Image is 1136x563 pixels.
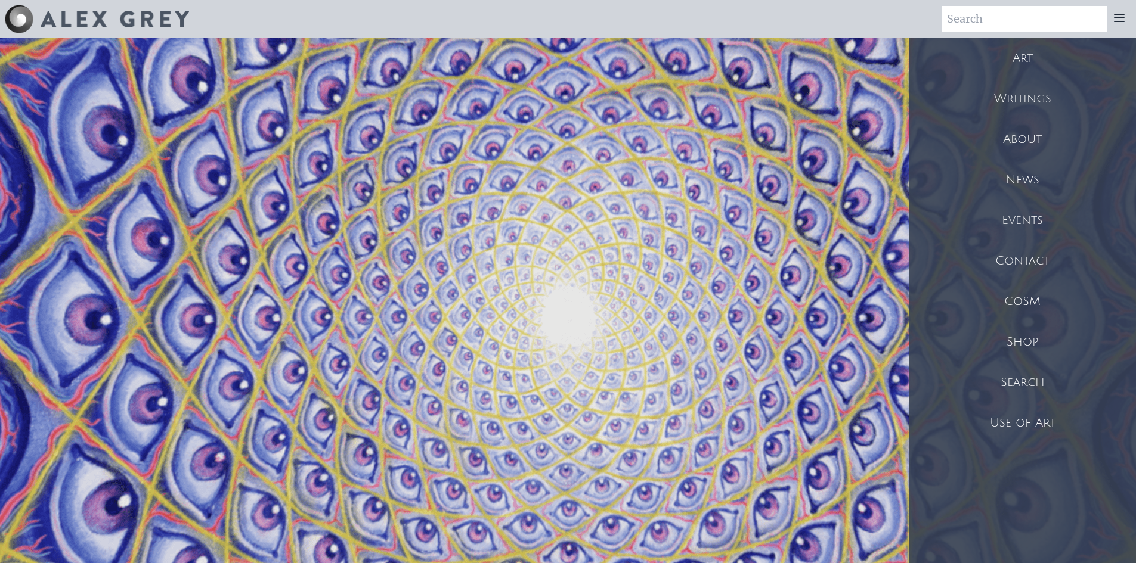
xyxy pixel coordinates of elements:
a: Writings [909,79,1136,119]
a: News [909,160,1136,200]
a: Shop [909,322,1136,362]
a: Contact [909,241,1136,281]
input: Search [942,6,1107,32]
a: Art [909,38,1136,79]
a: Search [909,362,1136,403]
a: Events [909,200,1136,241]
a: About [909,119,1136,160]
a: CoSM [909,281,1136,322]
a: Use of Art [909,403,1136,443]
